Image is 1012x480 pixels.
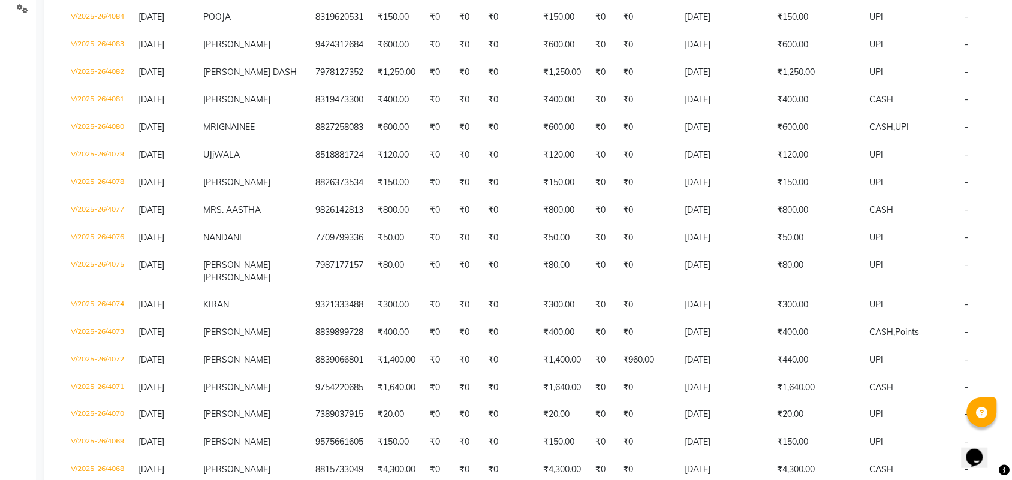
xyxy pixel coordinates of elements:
span: MRIGNAINEE [203,122,255,132]
td: ₹0 [423,252,452,291]
td: ₹0 [616,291,678,319]
span: [DATE] [138,67,164,77]
span: CASH [870,464,894,475]
td: ₹0 [423,346,452,374]
td: ₹0 [452,114,481,141]
iframe: chat widget [962,432,1000,468]
span: [PERSON_NAME] [203,464,270,475]
td: ₹800.00 [536,197,588,224]
span: [PERSON_NAME] [203,437,270,448]
td: 8319473300 [308,86,371,114]
span: CASH, [870,327,896,337]
span: [DATE] [138,149,164,160]
td: ₹0 [588,59,616,86]
td: ₹0 [452,252,481,291]
td: 7389037915 [308,401,371,429]
td: ₹0 [423,374,452,401]
span: CASH [870,94,894,105]
span: UPI [870,409,884,420]
td: V/2025-26/4073 [64,319,131,346]
td: ₹0 [481,169,536,197]
span: [DATE] [138,94,164,105]
td: ₹600.00 [371,114,423,141]
span: [DATE] [138,327,164,337]
td: ₹0 [588,31,616,59]
span: [DATE] [138,177,164,188]
td: ₹0 [588,4,616,31]
td: ₹0 [423,319,452,346]
td: ₹0 [588,346,616,374]
td: ₹0 [423,224,452,252]
span: [DATE] [138,11,164,22]
td: ₹600.00 [770,114,863,141]
td: ₹120.00 [536,141,588,169]
td: ₹0 [588,114,616,141]
td: ₹0 [588,197,616,224]
td: [DATE] [678,141,770,169]
td: ₹0 [423,31,452,59]
span: - [965,149,969,160]
td: 8518881724 [308,141,371,169]
span: POOJA [203,11,231,22]
td: ₹0 [481,429,536,457]
td: V/2025-26/4078 [64,169,131,197]
td: [DATE] [678,114,770,141]
td: ₹0 [481,114,536,141]
td: ₹0 [616,86,678,114]
span: UPI [870,67,884,77]
td: ₹0 [481,31,536,59]
td: [DATE] [678,346,770,374]
td: 8839899728 [308,319,371,346]
td: ₹80.00 [536,252,588,291]
td: ₹150.00 [770,429,863,457]
td: ₹0 [481,141,536,169]
td: ₹0 [423,4,452,31]
span: UPI [896,122,909,132]
span: MRS. AASTHA [203,204,261,215]
td: 7978127352 [308,59,371,86]
td: ₹400.00 [536,319,588,346]
td: ₹0 [452,197,481,224]
td: ₹20.00 [371,401,423,429]
td: V/2025-26/4071 [64,374,131,401]
td: ₹0 [588,374,616,401]
td: ₹0 [452,374,481,401]
td: ₹1,250.00 [371,59,423,86]
td: ₹0 [588,224,616,252]
td: ₹150.00 [536,169,588,197]
td: ₹300.00 [770,291,863,319]
td: 9321333488 [308,291,371,319]
td: ₹1,250.00 [536,59,588,86]
td: 8839066801 [308,346,371,374]
span: KIRAN [203,299,229,310]
span: [DATE] [138,354,164,365]
td: ₹0 [481,197,536,224]
td: ₹600.00 [536,114,588,141]
td: ₹600.00 [770,31,863,59]
td: ₹0 [452,401,481,429]
span: NANDANI [203,232,242,243]
td: ₹1,640.00 [536,374,588,401]
span: - [965,122,969,132]
td: ₹0 [616,141,678,169]
td: [DATE] [678,197,770,224]
td: [DATE] [678,401,770,429]
td: [DATE] [678,252,770,291]
span: - [965,94,969,105]
span: [PERSON_NAME] [203,177,270,188]
span: Points [896,327,920,337]
td: ₹0 [616,4,678,31]
td: ₹150.00 [536,429,588,457]
span: [DATE] [138,232,164,243]
td: ₹120.00 [371,141,423,169]
td: ₹0 [481,59,536,86]
td: V/2025-26/4074 [64,291,131,319]
span: [PERSON_NAME] [203,39,270,50]
span: - [965,354,969,365]
td: ₹150.00 [371,169,423,197]
span: UPI [870,177,884,188]
td: ₹1,400.00 [371,346,423,374]
td: ₹150.00 [371,4,423,31]
td: ₹0 [452,429,481,457]
td: ₹0 [452,31,481,59]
